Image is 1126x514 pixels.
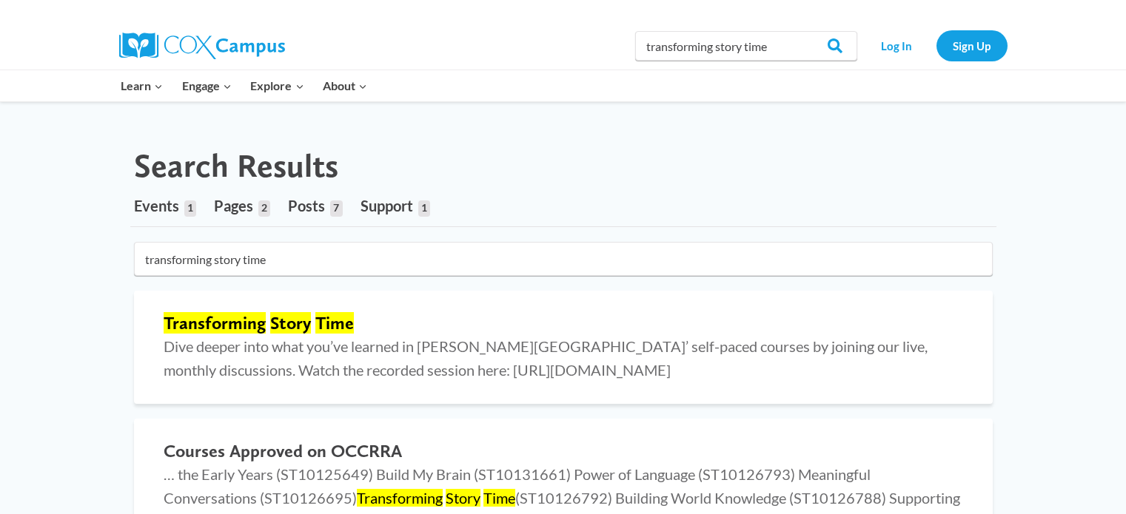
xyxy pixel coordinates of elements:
[323,76,367,95] span: About
[214,185,270,226] a: Pages2
[112,70,377,101] nav: Primary Navigation
[134,146,338,186] h1: Search Results
[164,441,963,462] h2: Courses Approved on OCCRRA
[418,200,430,217] span: 1
[182,76,232,95] span: Engage
[119,33,285,59] img: Cox Campus
[635,31,857,61] input: Search Cox Campus
[288,185,342,226] a: Posts7
[936,30,1008,61] a: Sign Up
[134,197,179,214] span: Events
[258,200,270,217] span: 2
[361,185,430,226] a: Support1
[250,76,304,95] span: Explore
[315,312,354,334] mark: Time
[483,489,515,507] mark: Time
[121,76,163,95] span: Learn
[865,30,1008,61] nav: Secondary Navigation
[184,200,196,217] span: 1
[330,200,342,217] span: 7
[270,312,311,334] mark: Story
[446,489,480,507] mark: Story
[361,197,413,214] span: Support
[134,291,993,404] a: Transforming Story Time Dive deeper into what you’ve learned in [PERSON_NAME][GEOGRAPHIC_DATA]’ s...
[164,312,266,334] mark: Transforming
[865,30,929,61] a: Log In
[134,185,196,226] a: Events1
[288,197,325,214] span: Posts
[357,489,443,507] mark: Transforming
[134,242,993,276] input: Search for...
[164,337,928,379] span: Dive deeper into what you’ve learned in [PERSON_NAME][GEOGRAPHIC_DATA]’ self-paced courses by joi...
[214,197,253,214] span: Pages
